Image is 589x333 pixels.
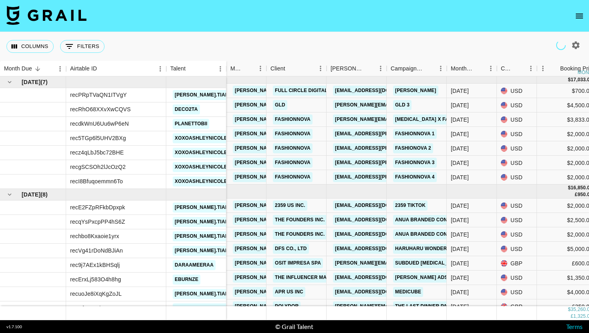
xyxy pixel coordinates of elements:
div: Jul '25 [451,202,469,210]
a: 2359 US Inc. [273,201,307,211]
div: USD [497,213,537,227]
div: USD [497,127,537,141]
div: USD [497,271,537,285]
button: Menu [525,62,537,74]
button: Sort [474,63,485,74]
a: Haruharu Wonder [393,244,449,254]
a: [EMAIL_ADDRESS][DOMAIN_NAME] [333,287,423,297]
div: [PERSON_NAME] [331,61,363,76]
button: Sort [186,63,197,74]
div: recI8Bfuqoemmn6To [70,177,123,185]
button: Select columns [6,40,54,53]
a: GLD [273,100,287,110]
a: [PERSON_NAME][EMAIL_ADDRESS][DOMAIN_NAME] [233,244,363,254]
div: recVg41rDoNdBJiAn [70,247,123,255]
div: USD [497,242,537,256]
button: Sort [424,63,435,74]
a: [PERSON_NAME][EMAIL_ADDRESS][DOMAIN_NAME] [233,158,363,168]
button: Menu [214,63,226,75]
div: USD [497,227,537,242]
a: [PERSON_NAME].tiara1 [173,289,237,299]
a: Fashionova 2 [393,143,433,153]
a: [PERSON_NAME][EMAIL_ADDRESS][DOMAIN_NAME] [233,201,363,211]
div: GBP [497,256,537,271]
div: rec5TGp6l5UHV2BXg [70,134,126,142]
button: Sort [514,63,525,74]
a: 2359 TikTok [393,201,428,211]
button: Sort [32,63,43,74]
button: Menu [485,62,497,74]
a: [PERSON_NAME].tiara1 [173,90,237,100]
button: Menu [315,62,327,74]
div: $ [568,306,571,313]
span: [DATE] [22,78,40,86]
a: [PERSON_NAME][EMAIL_ADDRESS][DOMAIN_NAME] [233,172,363,182]
a: [EMAIL_ADDRESS][DOMAIN_NAME] [333,215,423,225]
button: Menu [254,62,266,74]
button: Menu [537,62,549,74]
a: Subdued [MEDICAL_DATA] [393,258,464,268]
button: Sort [243,63,254,74]
a: xoxoashleynicole [173,177,229,187]
div: Jul '25 [451,274,469,282]
a: [EMAIL_ADDRESS][DOMAIN_NAME] [333,86,423,96]
a: GLD 3 [393,100,411,110]
button: Sort [549,63,560,74]
a: OSIT IMPRESA SPA [273,258,323,268]
div: Aug '25 [451,159,469,167]
a: [PERSON_NAME][EMAIL_ADDRESS][DOMAIN_NAME] [233,143,363,153]
a: [PERSON_NAME][EMAIL_ADDRESS][DOMAIN_NAME] [233,114,363,124]
div: Month Due [451,61,474,76]
div: Aug '25 [451,87,469,95]
div: USD [497,84,537,98]
div: Client [266,61,327,76]
div: recNfQK4HbwtoCI28 [70,304,123,312]
div: rec9j7AEx1kBHSqlj [70,261,120,269]
a: [EMAIL_ADDRESS][PERSON_NAME][DOMAIN_NAME] [333,158,464,168]
a: [PERSON_NAME] [393,86,438,96]
div: Manager [230,61,243,76]
button: hide children [4,189,15,200]
button: Menu [54,63,66,75]
button: Menu [375,62,387,74]
div: Currency [501,61,514,76]
div: Aug '25 [451,116,469,124]
div: Campaign (Type) [387,61,447,76]
a: Anua Branded Content (ANUAUS0632) [393,229,498,239]
a: Anua Branded Content (ANUAUS0592) [393,215,498,225]
a: xoxoashleynicole [173,148,229,158]
a: APR US Inc [273,287,305,297]
div: Manager [226,61,266,76]
button: open drawer [571,8,587,24]
a: planettobii [173,119,209,129]
div: recdkWnU6Uu6wP6eN [70,120,129,128]
span: ( 7 ) [40,78,48,86]
div: Booker [327,61,387,76]
button: Sort [363,63,375,74]
div: $ [568,185,571,191]
div: © Grail Talent [275,323,313,331]
div: Aug '25 [451,130,469,138]
a: [PERSON_NAME].tiara1 [173,203,237,213]
div: Talent [166,61,226,76]
div: Airtable ID [70,61,97,76]
div: Jul '25 [451,259,469,267]
a: xoxoashleynicole [173,133,229,143]
div: recgSCSOh2lJcOzQ2 [70,163,126,171]
div: £ [571,313,573,320]
div: Aug '25 [451,144,469,152]
a: [EMAIL_ADDRESS][PERSON_NAME][DOMAIN_NAME] [333,143,464,153]
div: USD [497,156,537,170]
a: [PERSON_NAME][EMAIL_ADDRESS][DOMAIN_NAME] [233,229,363,239]
div: recqYsPxcpPP4hS6Z [70,218,125,226]
a: Fashionnova [273,114,313,124]
a: eburnze [173,275,200,285]
a: [PERSON_NAME].tiara1 [173,246,237,256]
div: USD [497,199,537,213]
div: recPRpTVaQN1ITVgY [70,91,127,99]
div: USD [497,112,537,127]
div: Jul '25 [451,231,469,239]
a: [EMAIL_ADDRESS][DOMAIN_NAME] [333,229,423,239]
a: [PERSON_NAME].tiara1 [173,217,237,227]
a: [PERSON_NAME][EMAIL_ADDRESS][DOMAIN_NAME] [233,273,363,283]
